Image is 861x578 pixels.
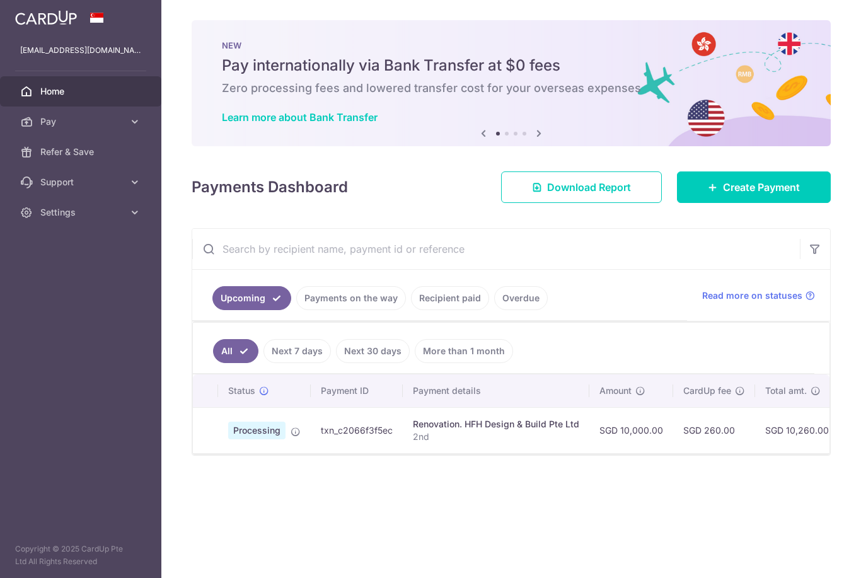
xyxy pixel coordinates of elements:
td: SGD 10,000.00 [589,407,673,453]
a: Create Payment [677,171,831,203]
p: NEW [222,40,800,50]
span: Refer & Save [40,146,124,158]
td: SGD 260.00 [673,407,755,453]
span: Total amt. [765,384,807,397]
h6: Zero processing fees and lowered transfer cost for your overseas expenses [222,81,800,96]
span: Support [40,176,124,188]
span: CardUp fee [683,384,731,397]
span: Read more on statuses [702,289,802,302]
a: Payments on the way [296,286,406,310]
a: Next 30 days [336,339,410,363]
span: Create Payment [723,180,800,195]
td: txn_c2066f3f5ec [311,407,403,453]
a: Learn more about Bank Transfer [222,111,378,124]
img: Bank transfer banner [192,20,831,146]
span: Processing [228,422,286,439]
span: Settings [40,206,124,219]
span: Amount [599,384,632,397]
a: Recipient paid [411,286,489,310]
a: All [213,339,258,363]
h5: Pay internationally via Bank Transfer at $0 fees [222,55,800,76]
p: [EMAIL_ADDRESS][DOMAIN_NAME] [20,44,141,57]
span: Home [40,85,124,98]
a: Upcoming [212,286,291,310]
a: Download Report [501,171,662,203]
a: More than 1 month [415,339,513,363]
th: Payment ID [311,374,403,407]
img: CardUp [15,10,77,25]
h4: Payments Dashboard [192,176,348,199]
td: SGD 10,260.00 [755,407,839,453]
span: Status [228,384,255,397]
th: Payment details [403,374,589,407]
p: 2nd [413,431,579,443]
input: Search by recipient name, payment id or reference [192,229,800,269]
span: Download Report [547,180,631,195]
span: Pay [40,115,124,128]
a: Overdue [494,286,548,310]
a: Next 7 days [263,339,331,363]
a: Read more on statuses [702,289,815,302]
div: Renovation. HFH Design & Build Pte Ltd [413,418,579,431]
